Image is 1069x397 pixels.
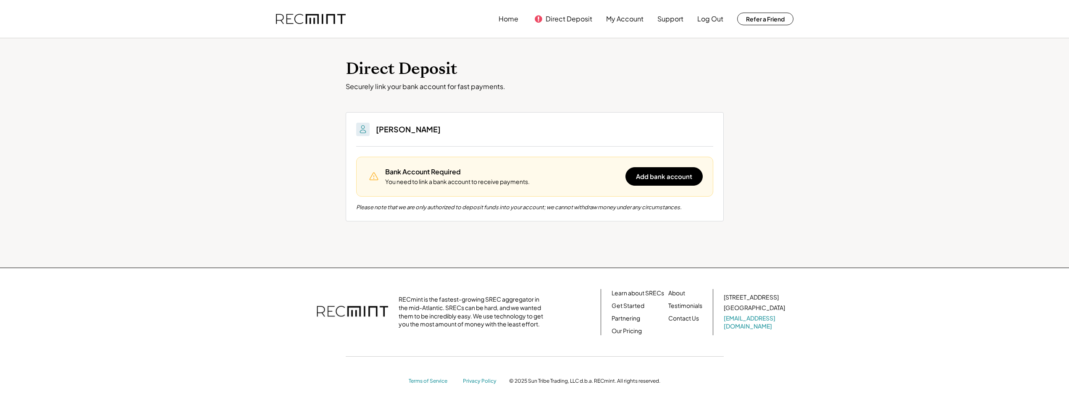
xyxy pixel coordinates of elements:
a: Contact Us [668,314,699,323]
img: People.svg [358,124,368,134]
img: recmint-logotype%403x.png [317,297,388,327]
h1: Direct Deposit [346,59,724,79]
a: Learn about SRECs [612,289,664,297]
div: RECmint is the fastest-growing SREC aggregator in the mid-Atlantic. SRECs can be hard, and we wan... [399,295,548,328]
a: Privacy Policy [463,378,501,385]
div: Securely link your bank account for fast payments. [346,82,724,91]
button: Add bank account [625,167,703,186]
div: Please note that we are only authorized to deposit funds into your account; we cannot withdraw mo... [356,203,682,211]
a: Get Started [612,302,644,310]
div: Bank Account Required [385,167,461,176]
div: You need to link a bank account to receive payments. [385,178,530,186]
button: Support [657,11,683,27]
div: [GEOGRAPHIC_DATA] [724,304,785,312]
a: Partnering [612,314,640,323]
a: Testimonials [668,302,702,310]
a: Our Pricing [612,327,642,335]
div: © 2025 Sun Tribe Trading, LLC d.b.a. RECmint. All rights reserved. [509,378,660,384]
a: [EMAIL_ADDRESS][DOMAIN_NAME] [724,314,787,331]
a: Terms of Service [409,378,455,385]
a: About [668,289,685,297]
button: My Account [606,11,644,27]
button: Log Out [697,11,723,27]
button: Direct Deposit [546,11,592,27]
button: Refer a Friend [737,13,793,25]
div: [STREET_ADDRESS] [724,293,779,302]
button: Home [499,11,518,27]
h3: [PERSON_NAME] [376,124,441,134]
img: recmint-logotype%403x.png [276,14,346,24]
